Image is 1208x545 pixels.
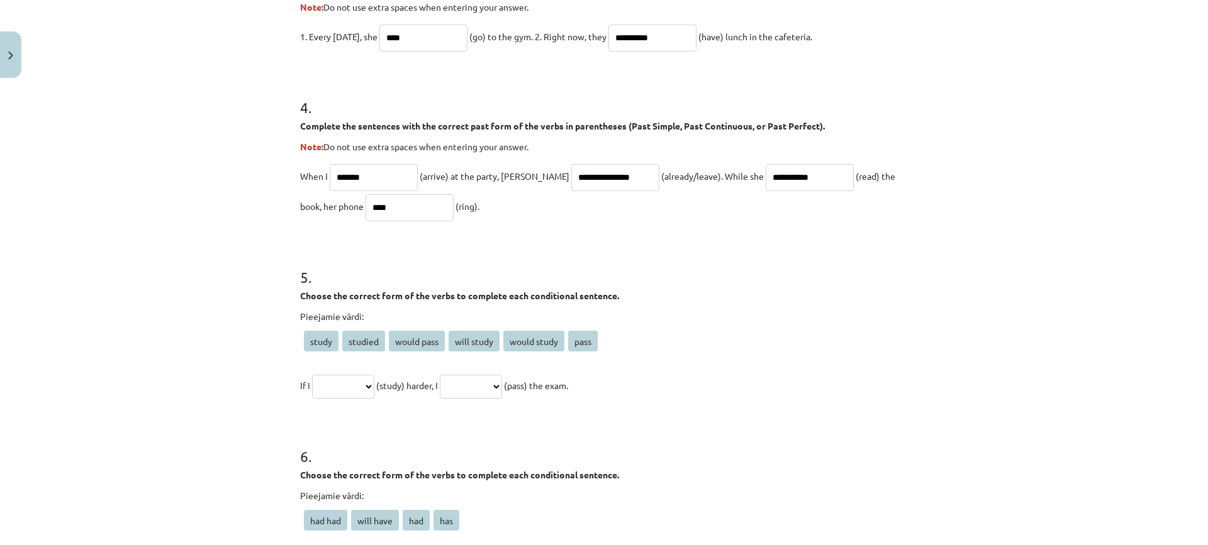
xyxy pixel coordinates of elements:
[449,331,500,351] span: will study
[300,246,908,285] h1: 5 .
[300,141,323,152] strong: Note:
[420,170,569,182] span: (arrive) at the party, [PERSON_NAME]
[300,140,908,153] p: Do not use extra spaces when entering your answer.
[376,380,438,391] span: (study) harder, I
[300,290,619,301] strong: Choose the correct form of the verbs to complete each conditional sentence.
[698,31,812,42] span: (have) lunch in the cafeteria.
[300,170,328,182] span: When I
[304,331,338,351] span: study
[304,510,347,531] span: had had
[300,426,908,465] h1: 6 .
[8,52,13,60] img: icon-close-lesson-0947bae3869378f0d4975bcd49f059093ad1ed9edebbc8119c70593378902aed.svg
[351,510,399,531] span: will have
[300,1,323,13] strong: Note:
[300,310,908,323] p: Pieejamie vārdi:
[503,331,564,351] span: would study
[469,31,607,42] span: (go) to the gym. 2. Right now, they
[300,489,908,502] p: Pieejamie vārdi:
[389,331,445,351] span: would pass
[300,469,619,480] strong: Choose the correct form of the verbs to complete each conditional sentence.
[300,380,310,391] span: If I
[661,170,764,182] span: (already/leave). While she
[504,380,568,391] span: (pass) the exam.
[403,510,430,531] span: had
[300,1,908,14] p: Do not use extra spaces when entering your answer.
[300,77,908,116] h1: 4 .
[342,331,385,351] span: studied
[300,120,825,131] strong: Complete the sentences with the correct past form of the verbs in parentheses (Past Simple, Past ...
[456,201,479,212] span: (ring).
[568,331,598,351] span: pass
[433,510,459,531] span: has
[300,31,377,42] span: 1. Every [DATE], she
